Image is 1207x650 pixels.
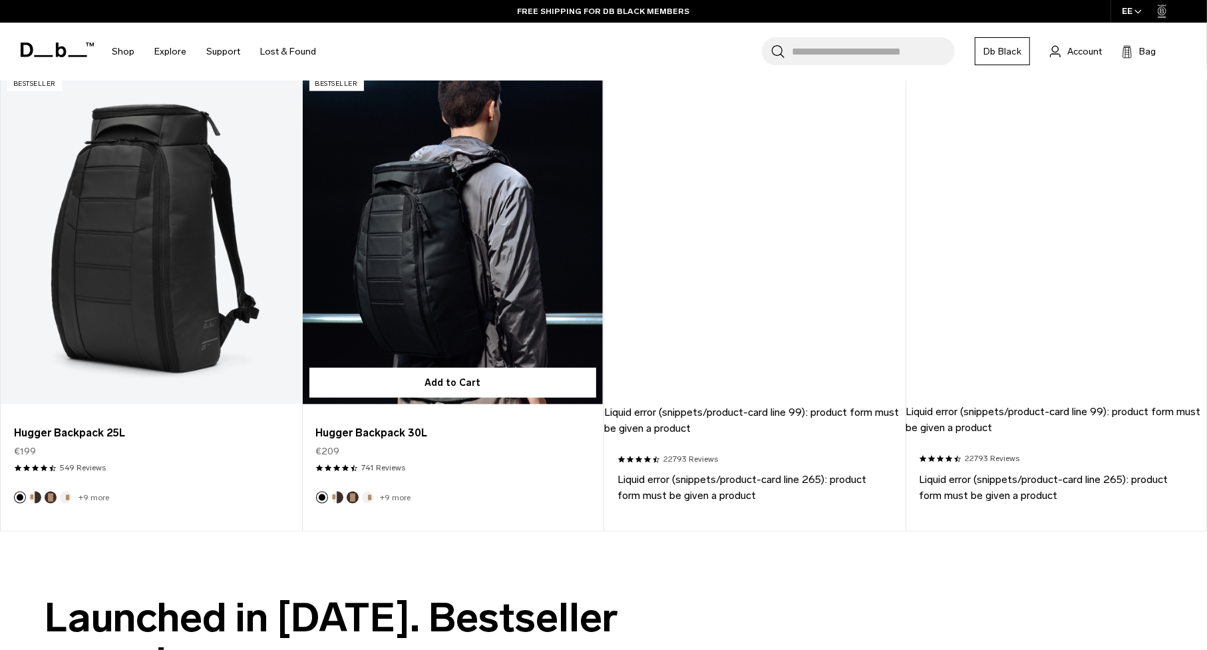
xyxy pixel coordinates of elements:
[60,462,106,474] a: 549 reviews
[206,28,240,75] a: Support
[604,71,905,436] header: Liquid error (snippets/product-card line 99): product form must be given a product
[14,444,36,458] span: €199
[316,444,340,458] span: €209
[14,425,288,441] a: Hugger Backpack 25L
[102,23,326,81] nav: Main Navigation
[303,71,603,405] a: Hugger Backpack 30L
[60,492,72,504] button: Oatmilk
[1122,43,1156,59] button: Bag
[663,453,718,465] a: 22793 reviews
[362,462,406,474] a: 741 reviews
[260,28,316,75] a: Lost & Found
[309,368,597,398] button: Add to Cart
[1067,45,1102,59] span: Account
[1139,45,1156,59] span: Bag
[1,71,301,405] a: Hugger Backpack 25L
[906,71,1206,436] header: Liquid error (snippets/product-card line 99): product form must be given a product
[331,492,343,504] button: Cappuccino
[7,77,62,91] p: Bestseller
[604,472,905,504] footer: Liquid error (snippets/product-card line 265): product form must be given a product
[1050,43,1102,59] a: Account
[316,425,590,441] a: Hugger Backpack 30L
[362,492,374,504] button: Oatmilk
[316,492,328,504] button: Black Out
[975,37,1030,65] a: Db Black
[906,472,1206,504] footer: Liquid error (snippets/product-card line 265): product form must be given a product
[965,452,1020,464] a: 22793 reviews
[112,28,134,75] a: Shop
[14,492,26,504] button: Black Out
[29,492,41,504] button: Cappuccino
[79,493,109,502] a: +9 more
[347,492,359,504] button: Espresso
[45,492,57,504] button: Espresso
[381,493,411,502] a: +9 more
[518,5,690,17] a: FREE SHIPPING FOR DB BLACK MEMBERS
[154,28,186,75] a: Explore
[309,77,364,91] p: Bestseller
